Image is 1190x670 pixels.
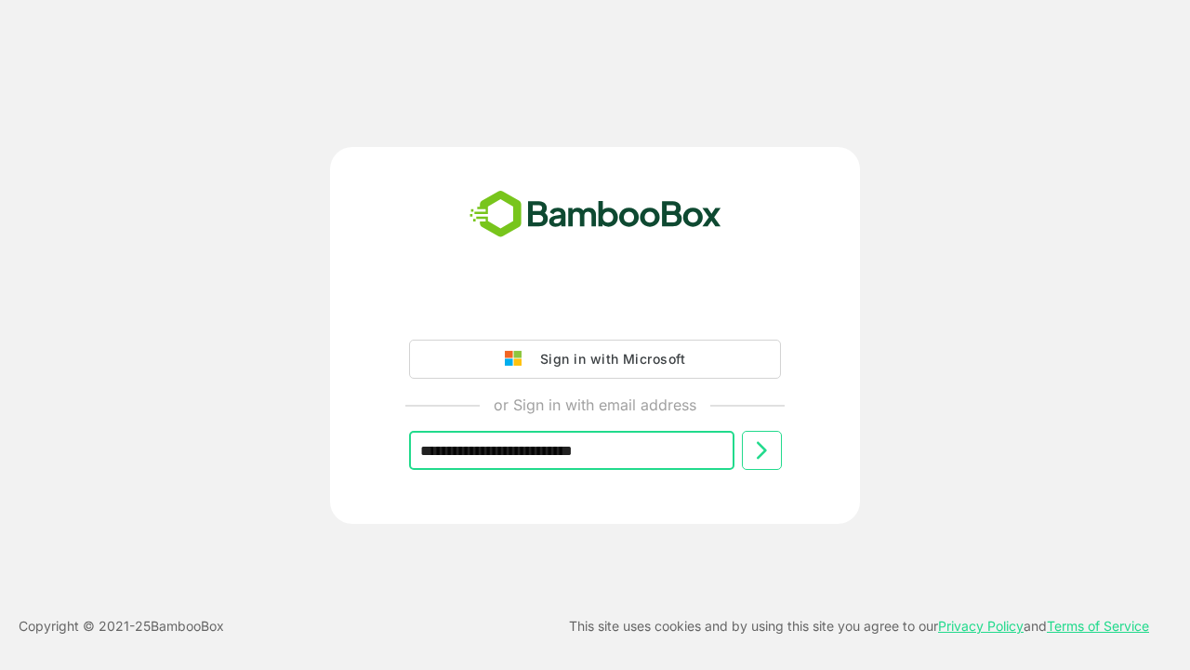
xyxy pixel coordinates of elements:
[531,347,685,371] div: Sign in with Microsoft
[494,394,696,416] p: or Sign in with email address
[1047,618,1149,634] a: Terms of Service
[569,615,1149,637] p: This site uses cookies and by using this site you agree to our and
[938,618,1024,634] a: Privacy Policy
[19,615,224,637] p: Copyright © 2021- 25 BambooBox
[505,351,531,368] img: google
[409,340,781,379] button: Sign in with Microsoft
[400,288,790,328] iframe: Sign in with Google Button
[459,184,732,246] img: bamboobox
